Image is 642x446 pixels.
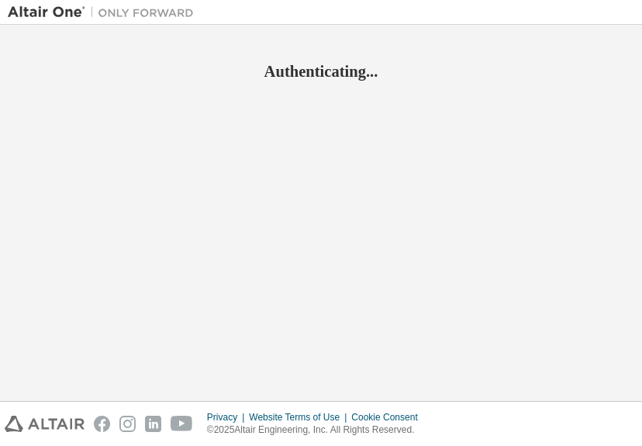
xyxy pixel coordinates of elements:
img: facebook.svg [94,416,110,432]
div: Privacy [207,411,249,424]
img: instagram.svg [119,416,136,432]
div: Website Terms of Use [249,411,351,424]
h2: Authenticating... [8,61,634,81]
img: youtube.svg [171,416,193,432]
img: Altair One [8,5,202,20]
img: linkedin.svg [145,416,161,432]
img: altair_logo.svg [5,416,85,432]
p: © 2025 Altair Engineering, Inc. All Rights Reserved. [207,424,427,437]
div: Cookie Consent [351,411,426,424]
